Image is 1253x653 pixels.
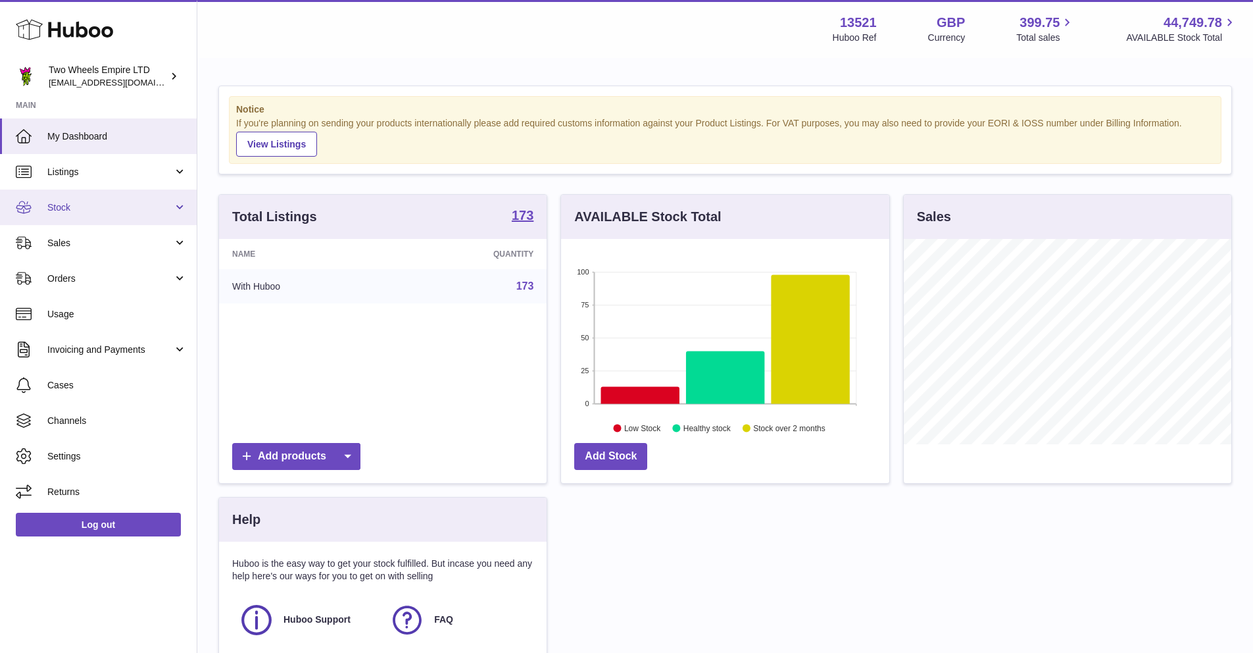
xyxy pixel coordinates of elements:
[581,334,589,342] text: 50
[928,32,966,44] div: Currency
[239,602,376,638] a: Huboo Support
[581,367,589,375] text: 25
[47,308,187,321] span: Usage
[574,443,647,470] a: Add Stock
[581,301,589,309] text: 75
[219,239,392,269] th: Name
[49,77,193,88] span: [EMAIL_ADDRESS][DOMAIN_NAME]
[1126,32,1237,44] span: AVAILABLE Stock Total
[47,201,173,214] span: Stock
[434,614,453,626] span: FAQ
[1126,14,1237,44] a: 44,749.78 AVAILABLE Stock Total
[232,558,533,583] p: Huboo is the easy way to get your stock fulfilled. But incase you need any help here's our ways f...
[232,443,360,470] a: Add products
[577,268,589,276] text: 100
[574,208,721,226] h3: AVAILABLE Stock Total
[47,379,187,392] span: Cases
[219,269,392,303] td: With Huboo
[754,423,825,432] text: Stock over 2 months
[283,614,351,626] span: Huboo Support
[512,209,533,224] a: 173
[392,239,547,269] th: Quantity
[47,237,173,249] span: Sales
[1016,14,1075,44] a: 399.75 Total sales
[1016,32,1075,44] span: Total sales
[47,486,187,498] span: Returns
[389,602,527,638] a: FAQ
[47,450,187,463] span: Settings
[236,103,1214,116] strong: Notice
[47,130,187,143] span: My Dashboard
[47,273,173,285] span: Orders
[232,208,317,226] h3: Total Listings
[624,423,661,432] text: Low Stock
[47,415,187,427] span: Channels
[585,400,589,407] text: 0
[49,64,167,89] div: Two Wheels Empire LTD
[516,280,534,292] a: 173
[917,208,951,226] h3: Sales
[683,423,731,432] text: Healthy stock
[16,513,181,536] a: Log out
[232,511,260,529] h3: Help
[236,117,1214,157] div: If you're planning on sending your products internationally please add required customs informati...
[47,344,173,356] span: Invoicing and Payments
[833,32,877,44] div: Huboo Ref
[937,14,965,32] strong: GBP
[47,166,173,178] span: Listings
[840,14,877,32] strong: 13521
[236,132,317,157] a: View Listings
[1164,14,1222,32] span: 44,749.78
[1020,14,1060,32] span: 399.75
[16,66,36,86] img: justas@twowheelsempire.com
[512,209,533,222] strong: 173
